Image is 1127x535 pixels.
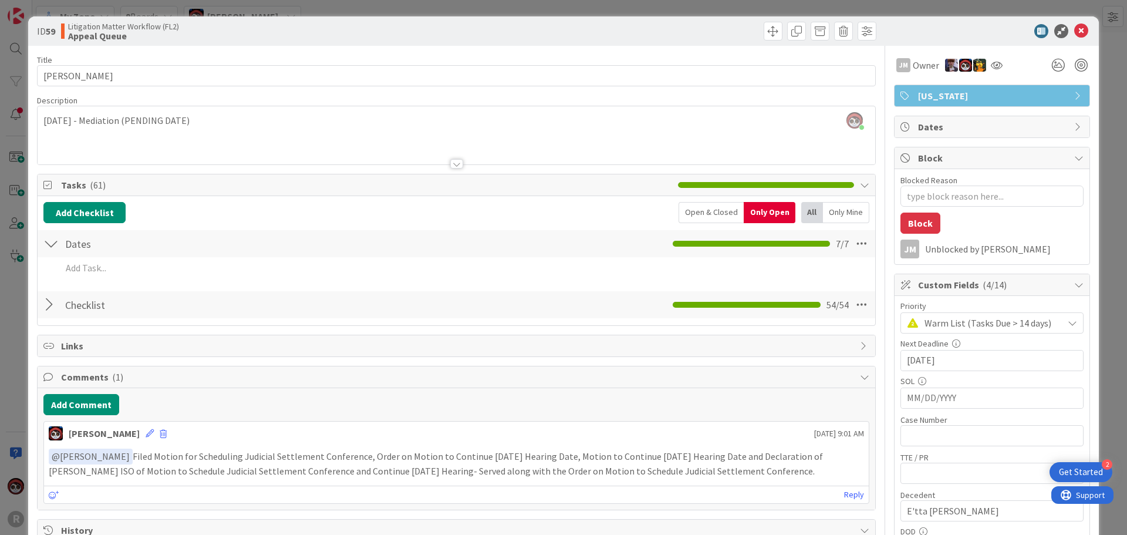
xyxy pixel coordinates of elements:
div: SOL [900,377,1084,385]
input: MM/DD/YYYY [907,351,1077,371]
span: Owner [913,58,939,72]
span: Support [25,2,53,16]
button: Block [900,213,940,234]
input: type card name here... [37,65,876,86]
span: Comments [61,370,854,384]
input: Add Checklist... [61,233,325,254]
label: TTE / PR [900,452,929,463]
div: Only Mine [823,202,869,223]
img: efyPljKj6gaW2F5hrzZcLlhqqXRxmi01.png [846,112,863,129]
div: JM [896,58,910,72]
b: Appeal Queue [68,31,179,41]
div: 2 [1102,459,1112,470]
img: MR [973,59,986,72]
input: MM/DD/YYYY [907,388,1077,408]
div: Open & Closed [679,202,744,223]
button: Add Checklist [43,202,126,223]
span: [DATE] 9:01 AM [814,428,864,440]
label: Title [37,55,52,65]
label: Case Number [900,415,947,425]
span: ( 61 ) [90,179,106,191]
p: [DATE] - Mediation (PENDING DATE) [43,114,869,127]
span: ID [37,24,55,38]
label: Blocked Reason [900,175,957,186]
div: [PERSON_NAME] [69,426,140,440]
div: JM [900,240,919,258]
a: Reply [844,487,864,502]
div: Next Deadline [900,339,1084,348]
span: Warm List (Tasks Due > 14 days) [924,315,1057,331]
div: Only Open [744,202,795,223]
div: Open Get Started checklist, remaining modules: 2 [1050,462,1112,482]
div: Priority [900,302,1084,310]
p: Filed Motion for Scheduling Judicial Settlement Conference, Order on Motion to Continue [DATE] He... [49,449,864,477]
span: Tasks [61,178,672,192]
span: @ [52,450,60,462]
span: [PERSON_NAME] [52,450,130,462]
img: ML [945,59,958,72]
input: Add Checklist... [61,294,325,315]
span: 54 / 54 [826,298,849,312]
button: Add Comment [43,394,119,415]
img: JS [959,59,972,72]
span: Block [918,151,1068,165]
span: Custom Fields [918,278,1068,292]
span: Dates [918,120,1068,134]
b: 59 [46,25,55,37]
span: [US_STATE] [918,89,1068,103]
div: Unblocked by [PERSON_NAME] [925,244,1084,254]
span: Description [37,95,77,106]
div: Get Started [1059,466,1103,478]
img: JS [49,426,63,440]
span: Links [61,339,854,353]
label: Decedent [900,490,935,500]
span: Litigation Matter Workflow (FL2) [68,22,179,31]
div: All [801,202,823,223]
span: 7 / 7 [836,237,849,251]
span: ( 1 ) [112,371,123,383]
span: ( 4/14 ) [983,279,1007,291]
